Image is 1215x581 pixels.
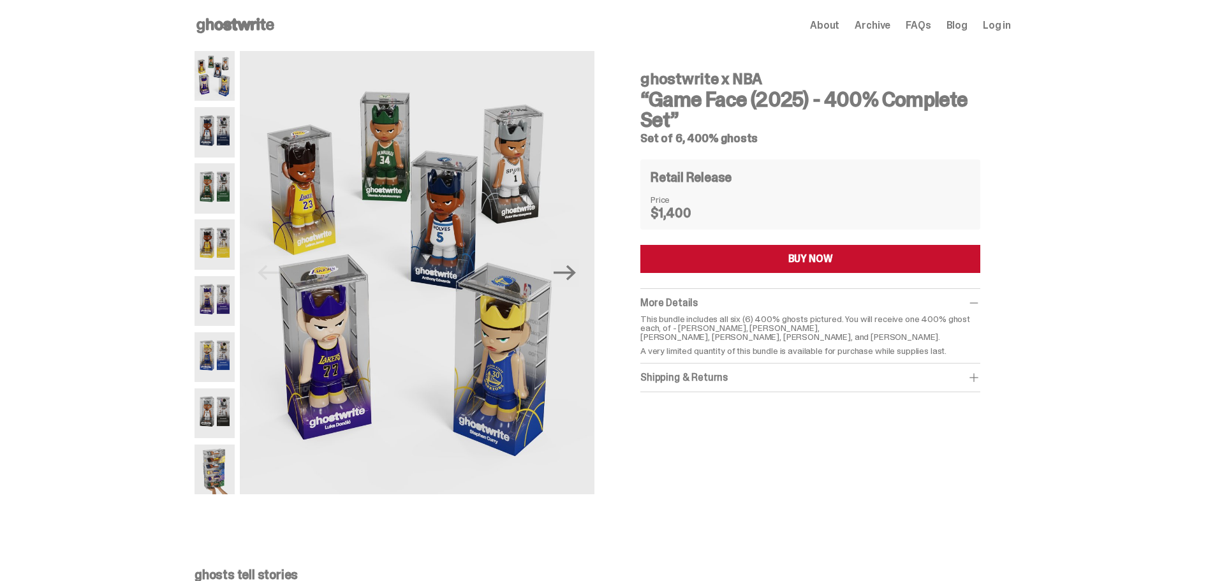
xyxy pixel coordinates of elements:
[195,276,235,326] img: NBA-400-HG-Luka.png
[651,171,732,184] h4: Retail Release
[640,71,980,87] h4: ghostwrite x NBA
[640,245,980,273] button: BUY NOW
[551,259,579,287] button: Next
[640,314,980,341] p: This bundle includes all six (6) 400% ghosts pictured. You will receive one 400% ghost each, of -...
[240,51,594,494] img: NBA-400-HG-Main.png
[640,89,980,130] h3: “Game Face (2025) - 400% Complete Set”
[651,195,714,204] dt: Price
[640,133,980,144] h5: Set of 6, 400% ghosts
[640,296,698,309] span: More Details
[810,20,839,31] a: About
[195,219,235,269] img: NBA-400-HG%20Bron.png
[640,371,980,384] div: Shipping & Returns
[195,163,235,213] img: NBA-400-HG-Giannis.png
[788,254,833,264] div: BUY NOW
[946,20,968,31] a: Blog
[983,20,1011,31] a: Log in
[195,445,235,494] img: NBA-400-HG-Scale.png
[906,20,931,31] a: FAQs
[195,332,235,382] img: NBA-400-HG-Steph.png
[195,51,235,101] img: NBA-400-HG-Main.png
[195,568,1011,581] p: ghosts tell stories
[855,20,890,31] a: Archive
[640,346,980,355] p: A very limited quantity of this bundle is available for purchase while supplies last.
[195,388,235,438] img: NBA-400-HG-Wemby.png
[195,107,235,157] img: NBA-400-HG-Ant.png
[651,207,714,219] dd: $1,400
